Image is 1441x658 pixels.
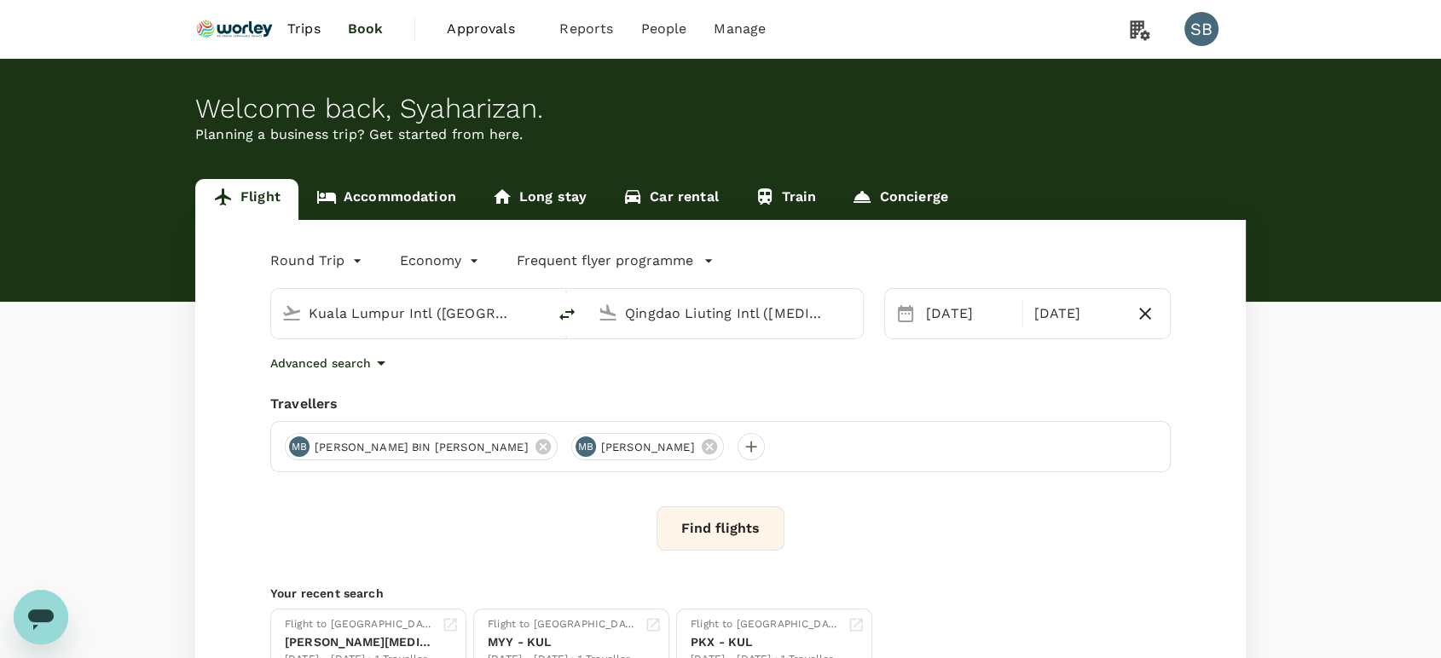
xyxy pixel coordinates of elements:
[517,251,693,271] p: Frequent flyer programme
[304,439,539,456] span: [PERSON_NAME] BIN [PERSON_NAME]
[1027,297,1126,331] div: [DATE]
[309,300,511,326] input: Depart from
[488,633,638,651] div: MYY - KUL
[348,19,384,39] span: Book
[270,355,371,372] p: Advanced search
[625,300,827,326] input: Going to
[657,506,784,551] button: Find flights
[285,616,435,633] div: Flight to [GEOGRAPHIC_DATA]
[474,179,605,220] a: Long stay
[1184,12,1218,46] div: SB
[195,179,298,220] a: Flight
[559,19,613,39] span: Reports
[605,179,737,220] a: Car rental
[737,179,835,220] a: Train
[270,353,391,373] button: Advanced search
[640,19,686,39] span: People
[298,179,474,220] a: Accommodation
[834,179,965,220] a: Concierge
[571,433,724,460] div: MB[PERSON_NAME]
[591,439,705,456] span: [PERSON_NAME]
[195,10,274,48] img: Ranhill Worley Sdn Bhd
[195,124,1246,145] p: Planning a business trip? Get started from here.
[691,633,841,651] div: PKX - KUL
[919,297,1019,331] div: [DATE]
[287,19,321,39] span: Trips
[270,394,1171,414] div: Travellers
[195,93,1246,124] div: Welcome back , Syaharizan .
[691,616,841,633] div: Flight to [GEOGRAPHIC_DATA]
[270,585,1171,602] p: Your recent search
[270,247,366,274] div: Round Trip
[547,294,587,335] button: delete
[447,19,532,39] span: Approvals
[400,247,483,274] div: Economy
[535,311,538,315] button: Open
[285,433,558,460] div: MB[PERSON_NAME] BIN [PERSON_NAME]
[488,616,638,633] div: Flight to [GEOGRAPHIC_DATA]
[289,436,310,457] div: MB
[714,19,766,39] span: Manage
[285,633,435,651] div: [PERSON_NAME][MEDICAL_DATA]
[851,311,854,315] button: Open
[14,590,68,644] iframe: Button to launch messaging window
[576,436,596,457] div: MB
[517,251,714,271] button: Frequent flyer programme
